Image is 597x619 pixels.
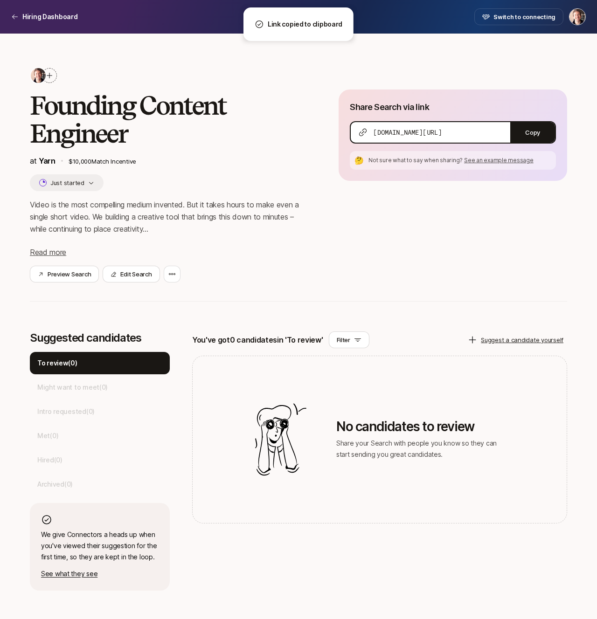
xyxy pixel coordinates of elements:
[493,12,555,21] span: Switch to connecting
[569,8,586,25] button: Jasper Story
[37,406,95,417] p: Intro requested ( 0 )
[30,155,56,167] p: at
[464,157,534,164] span: See an example message
[368,156,552,165] p: Not sure what to say when sharing?
[354,155,365,166] div: 🤔
[336,419,504,434] p: No candidates to review
[37,454,62,466] p: Hired ( 0 )
[37,430,58,441] p: Met ( 0 )
[22,11,78,22] p: Hiring Dashboard
[510,122,555,143] button: Copy
[268,19,342,30] p: Link copied to clipboard
[103,266,160,282] button: Edit Search
[336,438,504,460] p: Share your Search with people you know so they can start sending you great candidates.
[329,331,369,348] button: Filter
[39,156,56,165] span: Yarn
[30,266,99,282] button: Preview Search
[37,382,108,393] p: Might want to meet ( 0 )
[255,403,306,476] img: Illustration for empty candidates
[37,479,73,490] p: Archived ( 0 )
[569,9,585,25] img: Jasper Story
[37,358,77,369] p: To review ( 0 )
[481,335,563,344] p: Suggest a candidate yourself
[350,101,429,114] p: Share Search via link
[474,8,563,25] button: Switch to connecting
[41,568,159,579] p: See what they see
[192,334,323,346] p: You've got 0 candidates in 'To review'
[30,331,170,344] p: Suggested candidates
[30,91,309,147] h2: Founding Content Engineer
[30,174,104,191] button: Just started
[31,68,46,83] img: 8cb3e434_9646_4a7a_9a3b_672daafcbcea.jpg
[30,199,309,235] p: Video is the most compelling medium invented. But it takes hours to make even a single short vide...
[30,248,66,257] span: Read more
[373,128,442,137] span: [DOMAIN_NAME][URL]
[41,529,159,563] p: We give Connectors a heads up when you've viewed their suggestion for the first time, so they are...
[69,157,309,166] p: $10,000 Match Incentive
